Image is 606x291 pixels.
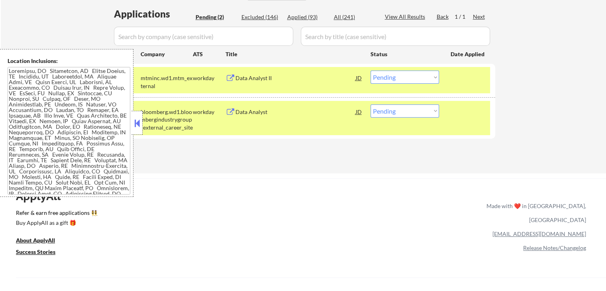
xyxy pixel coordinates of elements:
div: Location Inclusions: [8,57,130,65]
div: Made with ❤️ in [GEOGRAPHIC_DATA], [GEOGRAPHIC_DATA] [483,199,586,227]
div: Data Analyst [235,108,356,116]
u: Success Stories [16,248,55,255]
u: About ApplyAll [16,237,55,244]
input: Search by title (case sensitive) [301,27,490,46]
div: Back [437,13,449,21]
div: Pending (2) [196,13,235,21]
div: Company [141,50,193,58]
div: Applications [114,9,193,19]
a: Refer & earn free applications 👯‍♀️ [16,210,320,218]
div: Applied (93) [287,13,327,21]
div: mtminc.wd1.mtm_external [141,74,193,90]
div: ATS [193,50,226,58]
div: ApplyAll [16,189,70,203]
div: JD [355,71,363,85]
div: Excluded (146) [241,13,281,21]
input: Search by company (case sensitive) [114,27,293,46]
div: workday [193,74,226,82]
a: About ApplyAll [16,236,66,246]
div: Data Analyst II [235,74,356,82]
div: 1 / 1 [455,13,473,21]
div: bloomberg.wd1.bloombergindustrygroup_external_career_site [141,108,193,132]
div: JD [355,104,363,119]
a: Success Stories [16,248,66,258]
div: workday [193,108,226,116]
div: Status [371,47,439,61]
div: Buy ApplyAll as a gift 🎁 [16,220,96,226]
a: Release Notes/Changelog [523,244,586,251]
div: All (241) [334,13,374,21]
div: Title [226,50,363,58]
a: [EMAIL_ADDRESS][DOMAIN_NAME] [492,230,586,237]
a: Buy ApplyAll as a gift 🎁 [16,218,96,228]
div: Next [473,13,486,21]
div: View All Results [385,13,428,21]
div: Date Applied [451,50,486,58]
